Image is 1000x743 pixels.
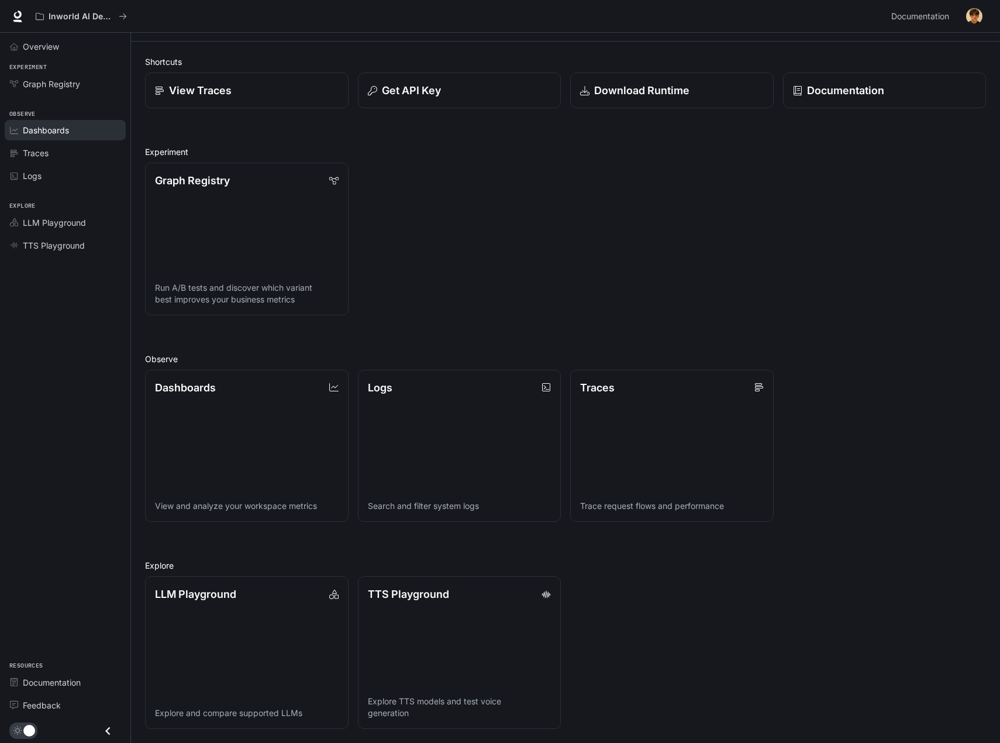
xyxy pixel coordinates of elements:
img: User avatar [966,8,982,25]
span: Graph Registry [23,78,80,90]
span: Dark mode toggle [23,724,35,737]
a: Documentation [887,5,958,28]
a: Graph Registry [5,74,126,94]
span: Logs [23,170,42,182]
a: Feedback [5,695,126,716]
p: Explore TTS models and test voice generation [368,696,551,719]
a: Download Runtime [570,73,774,108]
button: User avatar [963,5,986,28]
p: Search and filter system logs [368,500,551,512]
p: LLM Playground [155,586,236,602]
h2: Experiment [145,146,986,158]
a: DashboardsView and analyze your workspace metrics [145,370,349,522]
span: Documentation [23,676,81,689]
a: LogsSearch and filter system logs [358,370,561,522]
span: Overview [23,40,59,53]
span: LLM Playground [23,216,86,229]
span: Documentation [891,9,949,24]
a: LLM Playground [5,212,126,233]
span: Feedback [23,699,61,711]
span: TTS Playground [23,239,85,252]
button: Get API Key [358,73,561,108]
p: Traces [580,380,615,395]
p: View Traces [169,82,232,98]
button: All workspaces [30,5,132,28]
a: Dashboards [5,120,126,140]
p: Download Runtime [594,82,689,98]
p: Dashboards [155,380,216,395]
p: Graph Registry [155,173,230,188]
p: Inworld AI Demos [49,12,114,22]
a: TracesTrace request flows and performance [570,370,774,522]
span: Traces [23,147,49,159]
a: Graph RegistryRun A/B tests and discover which variant best improves your business metrics [145,163,349,315]
h2: Explore [145,559,986,572]
a: Traces [5,143,126,163]
p: Logs [368,380,392,395]
a: TTS Playground [5,235,126,256]
h2: Shortcuts [145,56,986,68]
p: Documentation [807,82,884,98]
a: Logs [5,166,126,186]
p: Trace request flows and performance [580,500,764,512]
span: Dashboards [23,124,69,136]
a: View Traces [145,73,349,108]
p: Get API Key [382,82,441,98]
p: Explore and compare supported LLMs [155,707,339,719]
p: Run A/B tests and discover which variant best improves your business metrics [155,282,339,305]
a: Documentation [783,73,987,108]
a: Overview [5,36,126,57]
a: Documentation [5,672,126,693]
a: TTS PlaygroundExplore TTS models and test voice generation [358,576,561,729]
p: TTS Playground [368,586,449,602]
h2: Observe [145,353,986,365]
button: Close drawer [95,719,121,743]
p: View and analyze your workspace metrics [155,500,339,512]
a: LLM PlaygroundExplore and compare supported LLMs [145,576,349,729]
